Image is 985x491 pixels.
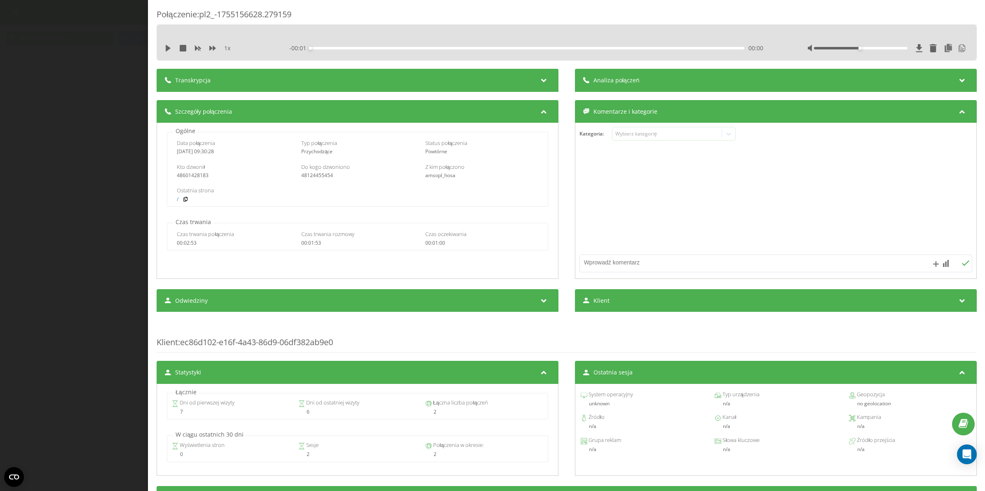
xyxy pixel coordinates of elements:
[857,447,971,452] div: n/a
[858,47,861,50] div: Accessibility label
[175,297,208,305] span: Odwiedziny
[177,149,289,154] div: [DATE] 09:30:28
[587,390,633,399] span: System operacyjny
[298,451,416,457] div: 2
[175,368,201,376] span: Statystyki
[174,430,246,439] p: W ciągu ostatnich 30 dni
[305,441,319,449] span: Sesje
[177,240,289,246] div: 00:02:53
[301,173,413,178] div: 48124455454
[174,218,213,226] p: Czas trwania
[175,108,232,116] span: Szczegóły połączenia
[425,139,467,147] span: Status połączenia
[425,240,538,246] div: 00:01:00
[587,436,621,444] span: Grupa reklam
[593,76,639,84] span: Analiza połączeń
[177,163,205,171] span: Kto dzwonił
[432,441,483,449] span: Połączenia w okresie:
[593,297,609,305] span: Klient
[177,230,234,238] span: Czas trwania połączenia
[715,447,836,452] div: n/a
[580,447,702,452] div: n/a
[849,423,971,429] div: n/a
[587,413,604,421] span: Źródło
[593,368,632,376] span: Ostatnia sesja
[305,399,359,407] span: Dni od ostatniej wizyty
[174,388,199,396] p: Łącznie
[721,390,759,399] span: Typ urządzenia
[593,108,657,116] span: Komentarze i kategorie
[715,423,836,429] div: n/a
[298,409,416,415] div: 6
[425,230,467,238] span: Czas oczekiwania
[580,423,702,429] div: n/a
[4,467,24,487] button: Open CMP widget
[172,451,290,457] div: 0
[301,230,354,238] span: Czas trwania rozmowy
[579,131,612,137] h4: Kategoria :
[178,399,235,407] span: Dni od pierwszej wizyty
[615,131,718,137] div: Wybierz kategorię
[157,320,977,353] div: : ec86d102-e16f-4a43-86d9-06df382ab9e0
[178,441,225,449] span: Wyświetlenia stron
[849,401,971,407] div: no geolocation
[308,47,312,50] div: Accessibility label
[425,163,464,171] span: Z kim połączono
[177,173,289,178] div: 48601428183
[157,337,178,348] span: Klient
[301,240,413,246] div: 00:01:53
[172,409,290,415] div: 7
[425,173,538,178] div: amsopl_hosa
[715,401,836,407] div: n/a
[721,413,736,421] span: Kanał
[157,9,977,25] div: Połączenie : pl2_-1755156628.279159
[856,436,895,444] span: Źródło przejścia
[301,139,337,147] span: Typ połączenia
[957,444,977,464] div: Open Intercom Messenger
[748,44,763,52] span: 00:00
[177,139,215,147] span: Data połączenia
[289,44,310,52] span: - 00:01
[301,148,333,155] span: Przychodzące
[224,44,230,52] span: 1 x
[580,401,702,407] div: unknown
[721,436,760,444] span: Słowa kluczowe
[177,196,178,202] a: /
[177,187,214,194] span: Ostatnia strona
[856,413,881,421] span: Kampania
[175,76,211,84] span: Transkrypcja
[432,399,488,407] span: Łączna liczba połączeń
[425,451,543,457] div: 2
[425,148,447,155] span: Powtórne
[425,409,543,415] div: 2
[856,390,885,399] span: Geopozycja
[174,127,197,135] p: Ogólne
[301,163,349,171] span: Do kogo dzwoniono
